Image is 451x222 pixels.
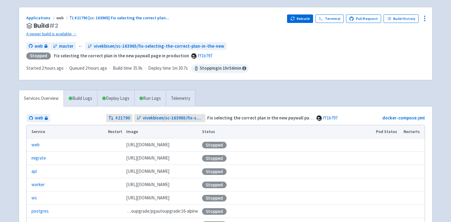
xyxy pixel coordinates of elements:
a: ff1b797 [198,53,212,59]
span: 35.9s [133,65,142,72]
span: # 2 [49,21,58,30]
span: [DOMAIN_NAME][URL] [126,181,169,188]
strong: Fix selecting the correct plan in the new paywall page in production [207,115,342,121]
div: Stopped [202,155,227,162]
a: Terminal [315,14,344,23]
span: Build [34,22,58,29]
a: Pull Request [346,14,381,23]
span: [DOMAIN_NAME][URL] [126,168,169,175]
th: Image [124,125,200,138]
a: #21790 [106,114,132,122]
div: Stopped [202,142,227,148]
span: master [59,43,74,50]
a: Run Logs [134,90,166,107]
a: ws [31,195,37,201]
strong: Fix selecting the correct plan in the new paywall page in production [54,53,189,59]
span: Build time [113,65,132,72]
a: Services Overview [19,90,64,107]
a: migrate [31,155,46,162]
span: web [56,15,70,21]
a: postgres [31,208,49,215]
span: 1m 30.7s [172,65,188,72]
th: Restarts [401,125,424,138]
span: [DOMAIN_NAME][URL] [126,155,169,162]
span: vivekbisen/sc-163965/fix-selecting-the-correct-plan-in-the-new [94,43,224,50]
span: #21790 [sc-163965] Fix selecting the correct plan ... [74,15,169,21]
a: vivekbisen/sc-163965/fix-selecting-the-correct-plan-in-the-new [134,114,205,122]
span: [DOMAIN_NAME][URL] [126,195,169,201]
a: docker-compose.yml [382,115,425,121]
div: Stopped [202,208,227,215]
a: vivekbisen/sc-163965/fix-selecting-the-correct-plan-in-the-new [85,42,227,50]
span: Deploy time [148,65,171,72]
a: Applications [26,15,56,21]
div: Stopped [202,182,227,188]
span: Started [26,65,64,71]
a: Telemetry [166,90,195,107]
span: web [34,43,43,50]
a: web [31,141,40,148]
div: Stopped [202,168,227,175]
a: master [51,42,76,50]
a: Build History [384,14,419,23]
a: A newer build is available → [26,30,283,37]
a: web [27,114,50,122]
div: Stopped [26,52,51,59]
span: [DOMAIN_NAME][URL] [126,141,169,148]
span: pgautoupgrade/pgautoupgrade:16-alpine [126,208,198,215]
th: Pod Status [374,125,401,138]
span: ← [78,43,83,50]
a: web [26,42,50,50]
button: Rebuild [287,14,313,23]
time: 2 hours ago [42,65,64,71]
span: web [35,115,43,122]
span: Queued [69,65,107,71]
strong: # 21790 [115,115,130,122]
a: api [31,168,37,175]
a: ff1b797 [323,115,338,121]
div: · · · [26,64,249,73]
time: 2 hours ago [85,65,107,71]
th: Status [200,125,374,138]
th: Service [27,125,106,138]
a: Deploy Logs [97,90,134,107]
span: Stopping in 1 hr 56 min [191,64,249,73]
span: vivekbisen/sc-163965/fix-selecting-the-correct-plan-in-the-new [143,115,203,122]
a: #21790 [sc-163965] Fix selecting the correct plan... [70,15,171,21]
th: Restart [106,125,124,138]
div: Stopped [202,195,227,201]
a: worker [31,181,45,188]
a: Build Logs [64,90,97,107]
